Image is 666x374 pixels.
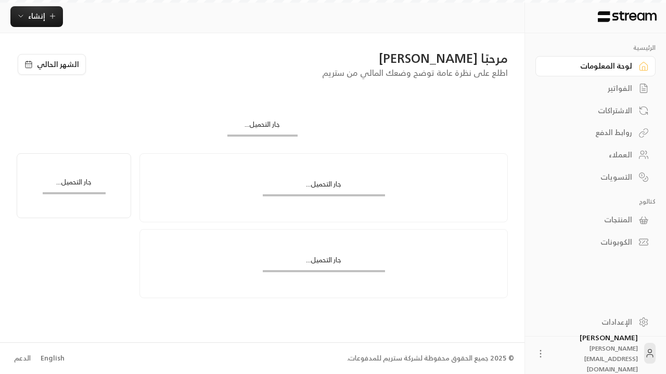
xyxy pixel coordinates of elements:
div: الاشتراكات [548,105,632,116]
a: الكوبونات [535,232,656,252]
p: كتالوج [535,197,656,206]
div: [PERSON_NAME] [552,332,638,374]
div: الإعدادات [548,317,632,327]
div: التسويات [548,172,632,182]
div: لوحة المعلومات [548,61,632,71]
div: © 2025 جميع الحقوق محفوظة لشركة ستريم للمدفوعات. [347,353,514,364]
img: Logo [597,11,658,22]
a: المنتجات [535,210,656,230]
p: الرئيسية [535,44,656,52]
div: الفواتير [548,83,632,94]
span: اطلع على نظرة عامة توضح وضعك المالي من ستريم [322,65,508,80]
a: الدعم [10,349,34,368]
div: جار التحميل... [43,177,106,192]
button: إنشاء [10,6,63,27]
a: الاشتراكات [535,100,656,121]
div: English [41,353,65,364]
div: المنتجات [548,215,632,225]
a: لوحة المعلومات [535,56,656,76]
div: مرحبًا [PERSON_NAME] [97,50,508,66]
div: روابط الدفع [548,127,632,138]
div: العملاء [548,150,632,160]
div: جار التحميل... [263,179,385,194]
div: الكوبونات [548,237,632,247]
a: روابط الدفع [535,123,656,143]
a: العملاء [535,145,656,165]
span: إنشاء [28,9,45,22]
a: الإعدادات [535,312,656,332]
button: الشهر الحالي [18,54,86,75]
a: الفواتير [535,78,656,99]
div: جار التحميل... [263,255,385,270]
a: التسويات [535,167,656,187]
div: جار التحميل... [227,119,298,135]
